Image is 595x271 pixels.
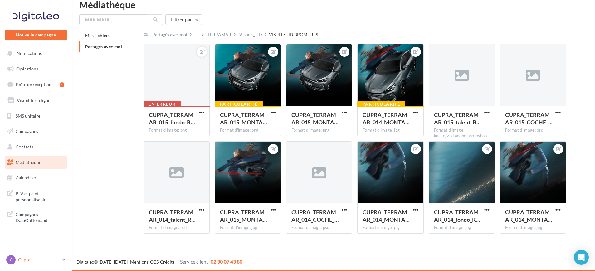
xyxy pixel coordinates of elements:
div: Format d'image: psd [505,128,561,133]
div: Format d'image: png [220,128,276,133]
div: Format d'image: jpg [434,225,490,230]
div: TERRAMAR [207,31,231,38]
button: Nouvelle campagne [5,30,67,40]
a: Médiathèque [4,156,68,169]
a: SMS unitaire [4,109,68,123]
span: Partagés avec moi [85,44,122,49]
span: CUPRA_TERRAMAR_014_MONTAGE_FONDO-TALENT_SP_RVB [505,209,552,223]
div: Format d'image: psd [149,225,204,230]
span: CUPRA_TERRAMAR_015_COCHE_4x3_RVB [505,111,553,126]
span: CUPRA_TERRAMAR_015_talent_RVB [434,111,481,126]
div: En erreur [144,101,181,108]
span: Mes fichiers [85,33,110,38]
div: Particularité [215,101,263,108]
div: Format d'image: image/vnd.adobe.photoshop [434,128,490,139]
span: CUPRA_TERRAMAR_015_MONTAGE_FONDO-TALENT_4x3_RVB [220,111,267,126]
span: CUPRA_TERRAMAR_014_fondo_RVB [434,209,480,223]
div: Particularité [357,101,405,108]
a: C Cupra [5,254,67,266]
span: SMS unitaire [16,113,40,118]
span: Calendrier [16,175,37,180]
p: Cupra [18,257,60,263]
span: CUPRA_TERRAMAR_014_MONTAGE_FONDO-TALENT_KAKE_RVB [363,209,410,223]
div: Format d'image: jpg [363,128,418,133]
span: Service client [180,259,208,264]
span: 02 30 07 43 80 [211,259,242,264]
div: Partagés avec moi [152,31,187,38]
a: Boîte de réception1 [4,78,68,91]
div: VISUELS HD BROMURES [269,31,318,38]
div: Visuels_HD [239,31,262,38]
a: Opérations [4,62,68,75]
button: Notifications [4,47,66,60]
div: 1 [60,82,64,87]
span: CUPRA_TERRAMAR_015_fondo_RVB [149,111,195,126]
a: Mentions [130,259,149,264]
span: CUPRA_TERRAMAR_014_COCHE_SP_RVB [291,209,339,223]
span: Boîte de réception [16,82,51,87]
a: Crédits [160,259,174,264]
div: Format d'image: png [291,128,347,133]
span: Visibilité en ligne [17,98,50,103]
a: Visibilité en ligne [4,94,68,107]
button: Filtrer par [165,14,202,25]
span: Médiathèque [16,160,41,165]
span: Notifications [17,51,42,56]
a: Campagnes [4,125,68,138]
span: CUPRA_TERRAMAR_015_MONTAGE_4x3_ [291,111,339,126]
span: Campagnes DataOnDemand [16,210,64,224]
div: Format d'image: jpg [505,225,561,230]
a: CGS [150,259,159,264]
span: Contacts [16,144,33,149]
a: Calendrier [4,171,68,184]
a: Contacts [4,140,68,153]
span: CUPRA_TERRAMAR_015_MONTAGE_FONDO-TALENT_4x3_RVB [220,209,267,223]
div: Open Intercom Messenger [574,250,589,265]
span: C [10,257,12,263]
a: PLV et print personnalisable [4,187,68,205]
span: Campagnes [16,128,38,134]
span: Opérations [16,66,38,71]
div: ... [194,30,199,39]
div: Format d'image: psd [291,225,347,230]
div: Format d'image: jpg [363,225,418,230]
span: CUPRA_TERRAMAR_014_talent_RVB [149,209,196,223]
a: Campagnes DataOnDemand [4,208,68,226]
div: Format d'image: jpg [220,225,276,230]
span: © [DATE]-[DATE] - - - [76,259,242,264]
div: Format d'image: png [149,128,204,133]
span: CUPRA_TERRAMAR_014_MONTAGE_FONDO-TALENT_SP_RVB [363,111,410,126]
a: Digitaleo [76,259,94,264]
span: PLV et print personnalisable [16,189,64,203]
